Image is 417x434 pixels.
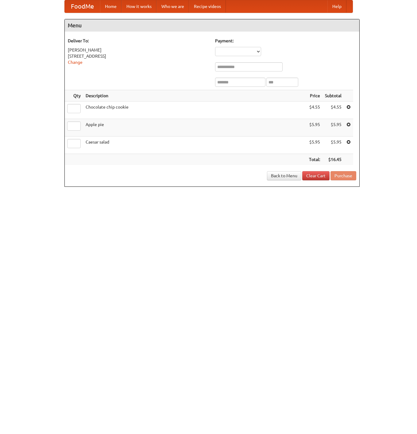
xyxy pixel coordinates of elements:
[322,119,344,136] td: $5.95
[65,0,100,13] a: FoodMe
[83,90,307,102] th: Description
[267,171,301,180] a: Back to Menu
[68,53,209,59] div: [STREET_ADDRESS]
[307,119,322,136] td: $5.95
[83,102,307,119] td: Chocolate chip cookie
[322,136,344,154] td: $5.95
[307,154,322,165] th: Total:
[327,0,346,13] a: Help
[215,38,356,44] h5: Payment:
[68,60,83,65] a: Change
[322,154,344,165] th: $16.45
[65,19,359,32] h4: Menu
[322,90,344,102] th: Subtotal
[100,0,122,13] a: Home
[122,0,156,13] a: How it works
[68,47,209,53] div: [PERSON_NAME]
[330,171,356,180] button: Purchase
[83,119,307,136] td: Apple pie
[68,38,209,44] h5: Deliver To:
[307,102,322,119] td: $4.55
[307,136,322,154] td: $5.95
[302,171,330,180] a: Clear Cart
[307,90,322,102] th: Price
[156,0,189,13] a: Who we are
[322,102,344,119] td: $4.55
[189,0,226,13] a: Recipe videos
[65,90,83,102] th: Qty
[83,136,307,154] td: Caesar salad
